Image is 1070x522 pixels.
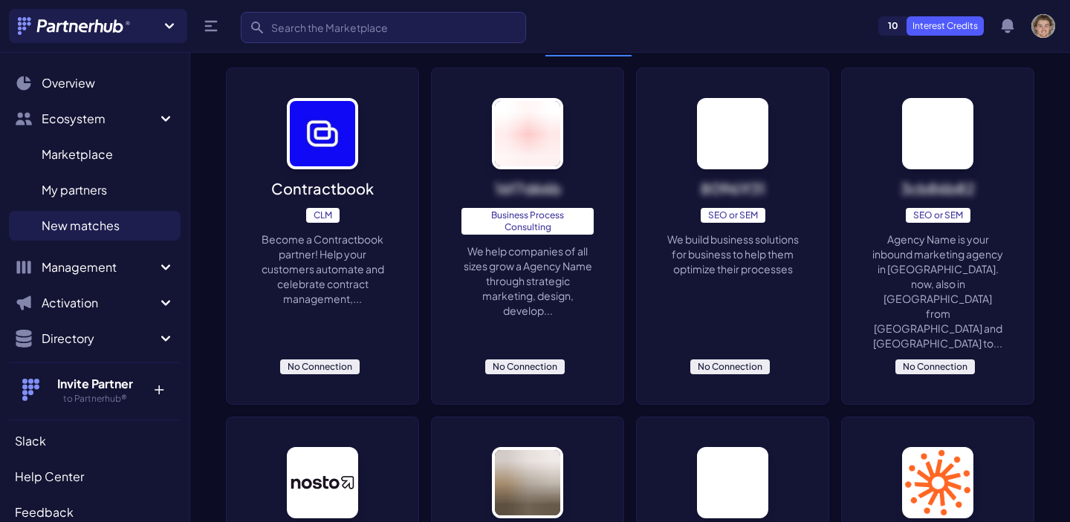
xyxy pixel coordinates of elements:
[431,68,624,405] a: image_alt 16f7d66bBusiness Process ConsultingWe help companies of all sizes grow a Agency Name th...
[9,68,181,98] a: Overview
[902,98,973,169] img: image_alt
[9,288,181,318] button: Activation
[9,426,181,456] a: Slack
[9,140,181,169] a: Marketplace
[701,208,765,223] span: SEO or SEM
[667,232,799,276] p: We build business solutions for business to help them optimize their processes
[461,208,594,235] span: Business Process Consulting
[907,16,984,36] p: Interest Credits
[690,359,770,374] span: No Connection
[1031,14,1055,38] img: user photo
[495,178,561,199] p: 16f7d66b
[42,258,157,276] span: Management
[306,208,340,223] span: CLM
[9,104,181,134] button: Ecosystem
[15,468,84,486] span: Help Center
[492,98,563,169] img: image_alt
[485,359,565,374] span: No Connection
[256,232,389,306] p: Become a Contractbook partner! Help your customers automate and celebrate contract management,...
[878,16,984,36] a: 10Interest Credits
[18,17,132,35] img: Partnerhub® Logo
[226,68,419,405] a: image_alt ContractbookCLMBecome a Contractbook partner! Help your customers automate and celebrat...
[902,447,973,518] img: image_alt
[636,68,829,405] a: image_alt 80961f31SEO or SEMWe build business solutions for business to help them optimize their ...
[9,252,181,282] button: Management
[42,330,157,348] span: Directory
[901,178,975,199] p: 3cb86b82
[9,175,181,205] a: My partners
[42,110,157,128] span: Ecosystem
[42,74,95,92] span: Overview
[461,244,594,318] p: We help companies of all sizes grow a Agency Name through strategic marketing, design, develop...
[841,68,1034,405] a: image_alt 3cb86b82SEO or SEMAgency Name is your inbound marketing agency in [GEOGRAPHIC_DATA]. no...
[47,375,143,393] h4: Invite Partner
[879,17,907,35] span: 10
[143,375,175,399] p: +
[895,359,975,374] span: No Connection
[9,324,181,353] button: Directory
[872,232,1004,350] p: Agency Name is your inbound marketing agency in [GEOGRAPHIC_DATA]. now, also in [GEOGRAPHIC_DATA]...
[42,181,107,199] span: My partners
[9,211,181,241] a: New matches
[9,462,181,492] a: Help Center
[287,447,358,518] img: image_alt
[42,146,113,163] span: Marketplace
[15,432,46,450] span: Slack
[697,98,768,169] img: image_alt
[9,362,181,417] button: Invite Partner to Partnerhub® +
[47,393,143,405] h5: to Partnerhub®
[701,178,765,199] p: 80961f31
[271,178,374,199] p: Contractbook
[492,447,563,518] img: image_alt
[697,447,768,518] img: image_alt
[42,217,120,235] span: New matches
[42,294,157,312] span: Activation
[906,208,970,223] span: SEO or SEM
[241,12,526,43] input: Search the Marketplace
[15,503,74,521] span: Feedback
[287,98,358,169] img: image_alt
[280,359,360,374] span: No Connection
